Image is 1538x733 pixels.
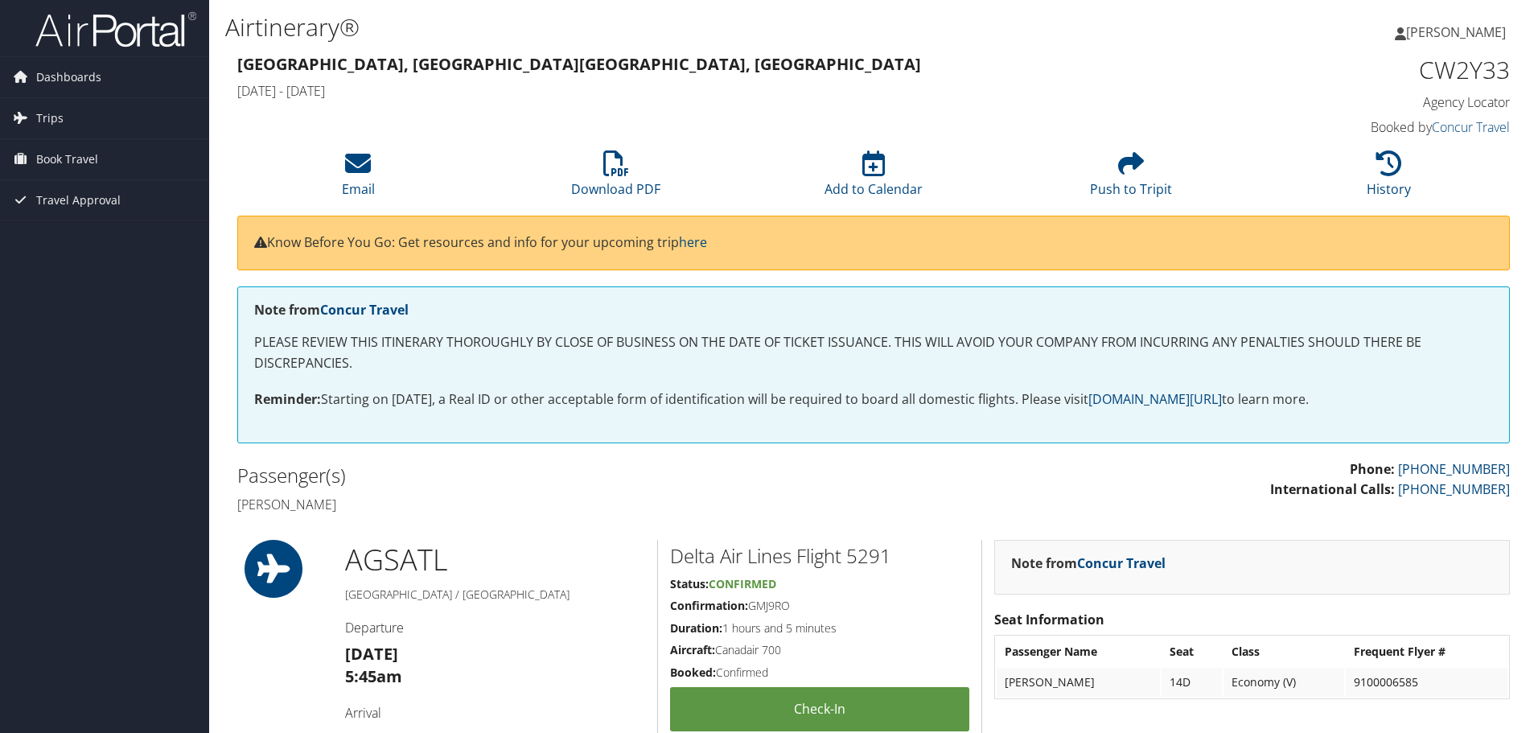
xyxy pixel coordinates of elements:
[994,611,1104,628] strong: Seat Information
[254,390,321,408] strong: Reminder:
[36,57,101,97] span: Dashboards
[825,159,923,198] a: Add to Calendar
[1350,460,1395,478] strong: Phone:
[670,642,969,658] h5: Canadair 700
[670,642,715,657] strong: Aircraft:
[670,598,969,614] h5: GMJ9RO
[1395,8,1522,56] a: [PERSON_NAME]
[1077,554,1166,572] a: Concur Travel
[35,10,196,48] img: airportal-logo.png
[670,665,716,680] strong: Booked:
[997,637,1160,666] th: Passenger Name
[237,496,862,513] h4: [PERSON_NAME]
[345,619,645,636] h4: Departure
[36,98,64,138] span: Trips
[345,540,645,580] h1: AGS ATL
[237,462,862,489] h2: Passenger(s)
[670,576,709,591] strong: Status:
[1210,53,1510,87] h1: CW2Y33
[342,159,375,198] a: Email
[670,620,969,636] h5: 1 hours and 5 minutes
[1367,159,1411,198] a: History
[1162,668,1222,697] td: 14D
[345,587,645,603] h5: [GEOGRAPHIC_DATA] / [GEOGRAPHIC_DATA]
[225,10,1090,44] h1: Airtinerary®
[1406,23,1506,41] span: [PERSON_NAME]
[1210,118,1510,136] h4: Booked by
[997,668,1160,697] td: [PERSON_NAME]
[237,53,921,75] strong: [GEOGRAPHIC_DATA], [GEOGRAPHIC_DATA] [GEOGRAPHIC_DATA], [GEOGRAPHIC_DATA]
[1223,668,1344,697] td: Economy (V)
[670,687,969,731] a: Check-in
[36,139,98,179] span: Book Travel
[1346,637,1507,666] th: Frequent Flyer #
[1398,480,1510,498] a: [PHONE_NUMBER]
[254,301,409,319] strong: Note from
[709,576,776,591] span: Confirmed
[670,542,969,570] h2: Delta Air Lines Flight 5291
[1090,159,1172,198] a: Push to Tripit
[1346,668,1507,697] td: 9100006585
[237,82,1186,100] h4: [DATE] - [DATE]
[345,704,645,722] h4: Arrival
[1432,118,1510,136] a: Concur Travel
[254,332,1493,373] p: PLEASE REVIEW THIS ITINERARY THOROUGHLY BY CLOSE OF BUSINESS ON THE DATE OF TICKET ISSUANCE. THIS...
[1210,93,1510,111] h4: Agency Locator
[36,180,121,220] span: Travel Approval
[670,598,748,613] strong: Confirmation:
[1162,637,1222,666] th: Seat
[254,233,1493,253] p: Know Before You Go: Get resources and info for your upcoming trip
[254,389,1493,410] p: Starting on [DATE], a Real ID or other acceptable form of identification will be required to boar...
[679,233,707,251] a: here
[345,665,402,687] strong: 5:45am
[1088,390,1222,408] a: [DOMAIN_NAME][URL]
[1270,480,1395,498] strong: International Calls:
[670,620,722,636] strong: Duration:
[345,643,398,665] strong: [DATE]
[571,159,660,198] a: Download PDF
[1011,554,1166,572] strong: Note from
[670,665,969,681] h5: Confirmed
[1398,460,1510,478] a: [PHONE_NUMBER]
[1223,637,1344,666] th: Class
[320,301,409,319] a: Concur Travel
